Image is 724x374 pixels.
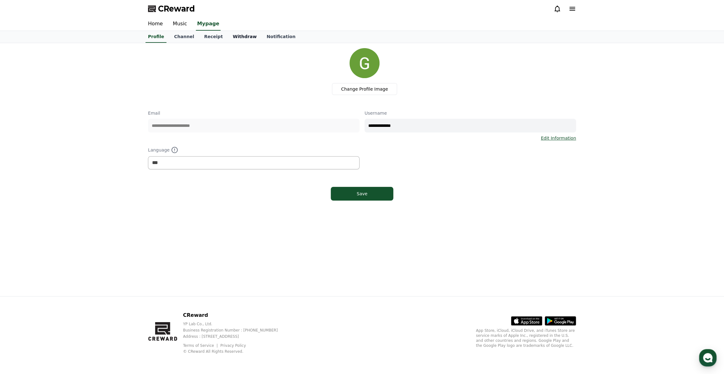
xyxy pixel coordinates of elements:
p: Email [148,110,359,116]
p: YP Lab Co., Ltd. [183,322,288,327]
a: Home [143,17,168,31]
a: Terms of Service [183,343,219,348]
div: Save [343,191,381,197]
a: Channel [169,31,199,43]
a: Home [2,198,41,214]
a: Settings [81,198,120,214]
p: App Store, iCloud, iCloud Drive, and iTunes Store are service marks of Apple Inc., registered in ... [476,328,576,348]
p: CReward [183,312,288,319]
p: Address : [STREET_ADDRESS] [183,334,288,339]
a: Messages [41,198,81,214]
a: Edit Information [541,135,576,141]
span: CReward [158,4,195,14]
a: Receipt [199,31,228,43]
button: Save [331,187,393,201]
p: Business Registration Number : [PHONE_NUMBER] [183,328,288,333]
a: Mypage [196,17,221,31]
p: Username [365,110,576,116]
span: Home [16,207,27,212]
a: Withdraw [228,31,262,43]
a: Notification [262,31,300,43]
p: Language [148,146,359,154]
p: © CReward All Rights Reserved. [183,349,288,354]
a: Profile [145,31,166,43]
a: CReward [148,4,195,14]
a: Music [168,17,192,31]
a: Privacy Policy [220,343,246,348]
img: profile_image [349,48,380,78]
label: Change Profile Image [332,83,397,95]
span: Settings [93,207,108,212]
span: Messages [52,208,70,213]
